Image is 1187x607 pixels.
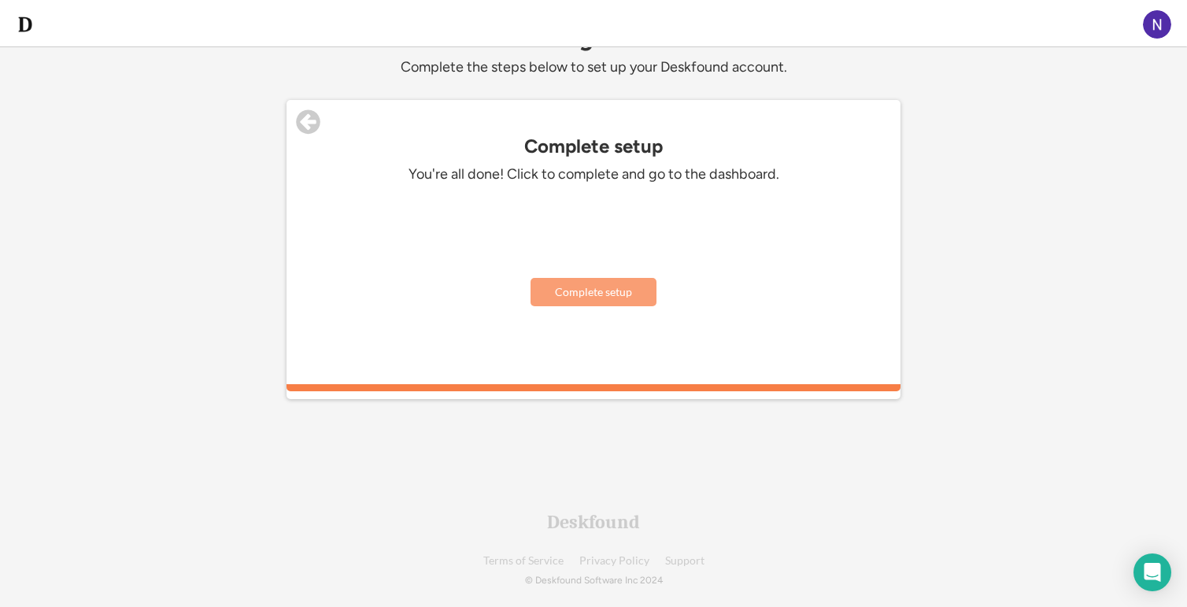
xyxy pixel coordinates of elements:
[290,384,897,391] div: 100%
[1133,553,1171,591] div: Open Intercom Messenger
[287,24,900,50] div: Getting started
[357,165,830,183] div: You're all done! Click to complete and go to the dashboard.
[483,555,564,567] a: Terms of Service
[16,15,35,34] img: d-whitebg.png
[1143,10,1171,39] img: ACg8ocIvEhziTh90aj5OtN7cS8_IQeukEY2HQgtw87r4y-WKm8MyFg=s96-c
[287,58,900,76] div: Complete the steps below to set up your Deskfound account.
[579,555,649,567] a: Privacy Policy
[547,513,640,531] div: Deskfound
[287,135,900,157] div: Complete setup
[665,555,704,567] a: Support
[531,278,656,306] button: Complete setup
